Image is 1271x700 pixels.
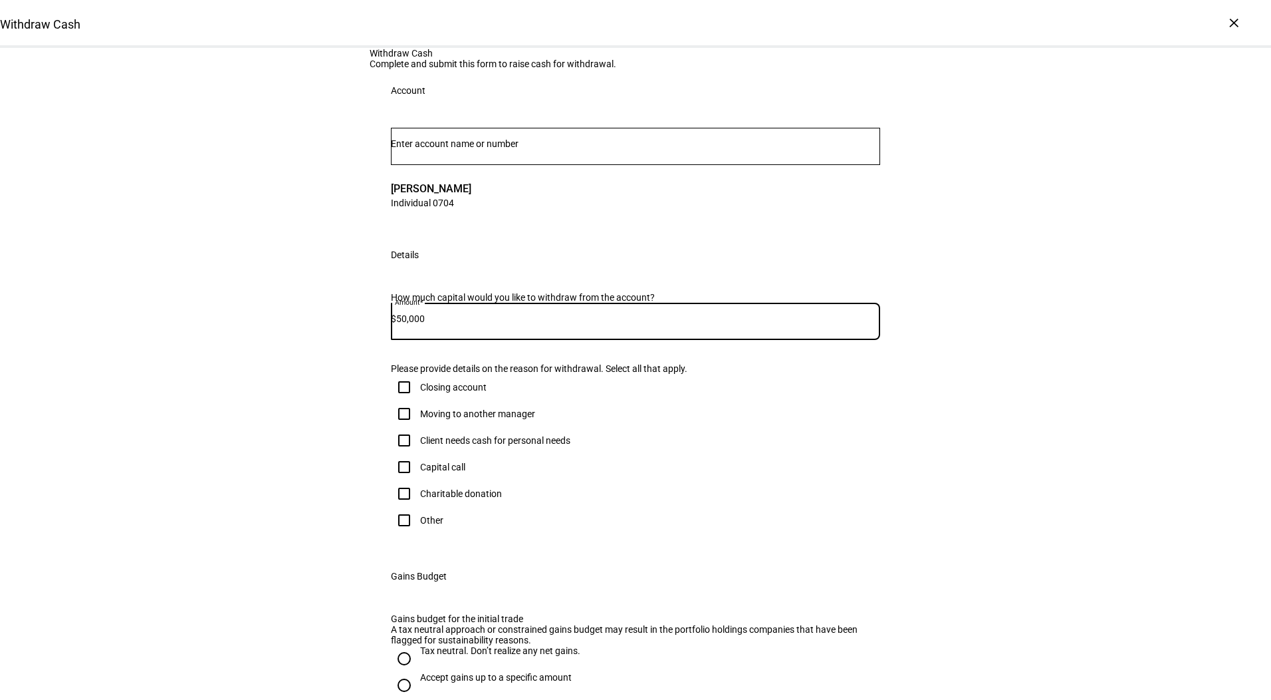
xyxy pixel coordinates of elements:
[391,181,471,196] span: [PERSON_NAME]
[395,298,423,306] mat-label: Amount*
[391,571,447,582] div: Gains Budget
[391,196,471,209] span: Individual 0704
[420,672,572,683] div: Accept gains up to a specific amount
[391,313,396,324] span: $
[391,292,880,303] div: How much capital would you like to withdraw from the account?
[420,409,535,419] div: Moving to another manager
[420,515,443,526] div: Other
[370,48,901,59] div: Withdraw Cash
[420,645,580,656] div: Tax neutral. Don’t realize any net gains.
[420,488,502,499] div: Charitable donation
[391,613,880,624] div: Gains budget for the initial trade
[420,435,570,446] div: Client needs cash for personal needs
[391,138,880,149] input: Number
[370,59,901,69] div: Complete and submit this form to raise cash for withdrawal.
[420,382,487,393] div: Closing account
[420,462,465,472] div: Capital call
[1223,12,1244,33] div: ×
[391,250,419,260] div: Details
[391,624,880,645] div: A tax neutral approach or constrained gains budget may result in the portfolio holdings companies...
[391,85,425,96] div: Account
[391,363,880,374] div: Please provide details on the reason for withdrawal. Select all that apply.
